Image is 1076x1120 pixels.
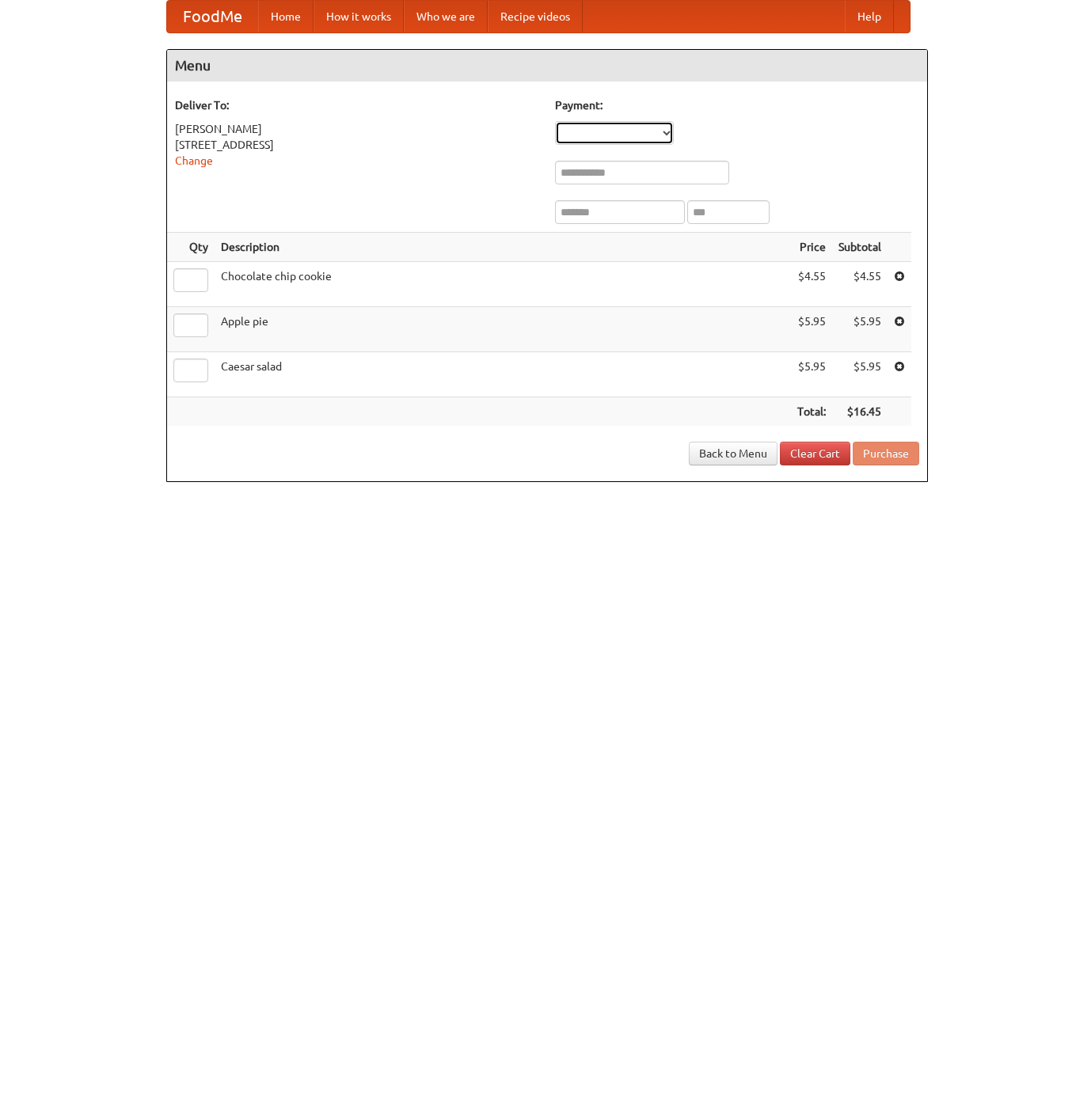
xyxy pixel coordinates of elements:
h4: Menu [167,50,927,82]
th: Total: [791,397,832,427]
td: $4.55 [832,262,888,307]
th: $16.45 [832,397,888,427]
td: Chocolate chip cookie [215,262,791,307]
div: [STREET_ADDRESS] [175,137,539,153]
a: Back to Menu [689,442,778,465]
a: Who we are [404,1,488,32]
h5: Payment: [555,97,919,113]
button: Purchase [853,442,919,465]
th: Description [215,233,791,262]
th: Qty [167,233,215,262]
a: Home [258,1,314,32]
a: Recipe videos [488,1,583,32]
td: $4.55 [791,262,832,307]
a: Help [845,1,894,32]
a: FoodMe [167,1,258,32]
a: Change [175,154,213,167]
td: $5.95 [791,352,832,397]
a: Clear Cart [780,442,850,465]
th: Price [791,233,832,262]
td: Caesar salad [215,352,791,397]
td: $5.95 [832,352,888,397]
div: [PERSON_NAME] [175,121,539,137]
a: How it works [314,1,404,32]
td: $5.95 [791,307,832,352]
th: Subtotal [832,233,888,262]
td: Apple pie [215,307,791,352]
td: $5.95 [832,307,888,352]
h5: Deliver To: [175,97,539,113]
